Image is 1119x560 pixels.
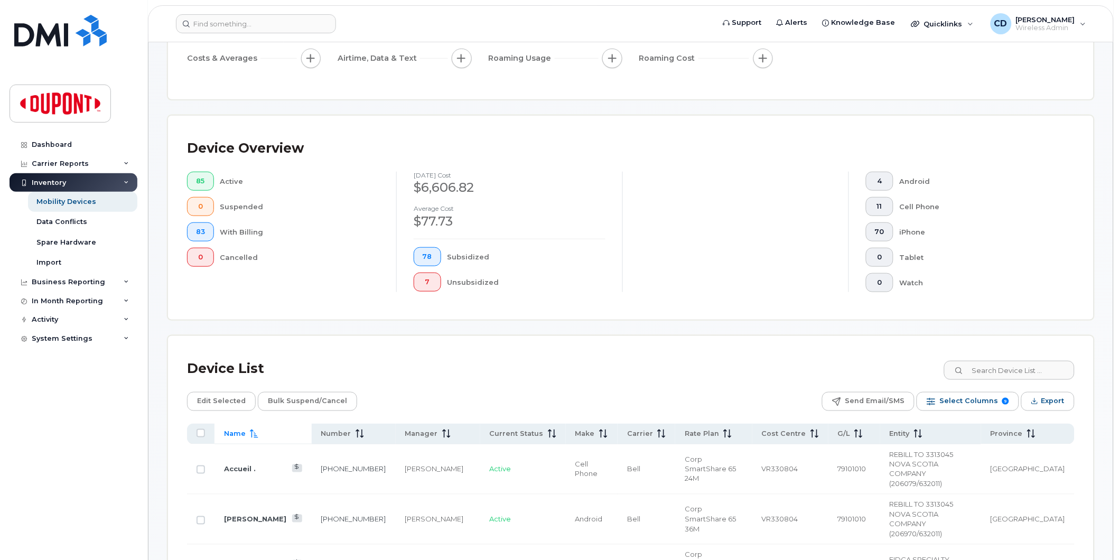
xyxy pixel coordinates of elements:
button: 4 [866,172,893,191]
input: Search Device List ... [944,361,1075,380]
span: Province [991,429,1023,438]
span: Knowledge Base [832,17,896,28]
span: Alerts [786,17,808,28]
div: Cell Phone [900,197,1058,216]
span: VR330804 [762,515,798,524]
span: CD [994,17,1008,30]
span: Number [321,429,351,438]
button: Bulk Suspend/Cancel [258,392,357,411]
span: Cost Centre [762,429,806,438]
div: Unsubsidized [447,273,606,292]
input: Find something... [176,14,336,33]
div: $6,606.82 [414,179,605,197]
button: 0 [187,248,214,267]
span: 0 [875,253,884,262]
span: Wireless Admin [1016,24,1075,32]
span: 79101010 [838,465,866,473]
span: Send Email/SMS [845,393,904,409]
div: Active [220,172,380,191]
span: Android [575,515,603,524]
button: 11 [866,197,893,216]
span: Roaming Usage [489,53,555,64]
span: VR330804 [762,465,798,473]
span: 85 [196,177,205,185]
a: [PHONE_NUMBER] [321,465,386,473]
span: [PERSON_NAME] [1016,15,1075,24]
div: Tablet [900,248,1058,267]
a: Knowledge Base [815,12,903,33]
span: Export [1041,393,1065,409]
div: Craig Duff [983,13,1094,34]
button: 83 [187,222,214,241]
span: Costs & Averages [187,53,260,64]
div: Quicklinks [904,13,981,34]
a: Alerts [769,12,815,33]
span: 9 [1002,398,1009,405]
span: [GEOGRAPHIC_DATA] [991,465,1065,473]
span: Roaming Cost [639,53,698,64]
span: Active [490,515,511,524]
div: $77.73 [414,212,605,230]
span: 0 [196,253,205,262]
span: Support [732,17,762,28]
button: Edit Selected [187,392,256,411]
span: Entity [890,429,910,438]
div: [PERSON_NAME] [405,515,471,525]
span: 79101010 [838,515,866,524]
span: 70 [875,228,884,236]
div: Suspended [220,197,380,216]
span: 4 [875,177,884,185]
span: Corp SmartShare 65 36M [685,505,736,533]
span: Quicklinks [924,20,963,28]
div: Android [900,172,1058,191]
h4: [DATE] cost [414,172,605,179]
a: View Last Bill [292,515,302,522]
span: Bulk Suspend/Cancel [268,393,347,409]
span: Name [224,429,246,438]
span: 0 [196,202,205,211]
span: 11 [875,202,884,211]
span: REBILL TO 3313045 NOVA SCOTIA COMPANY (206079/632011) [890,450,954,488]
a: [PERSON_NAME] [224,515,286,524]
div: Cancelled [220,248,380,267]
span: Carrier [627,429,653,438]
span: 0 [875,278,884,287]
span: Corp SmartShare 65 24M [685,455,736,483]
a: Accueil . [224,465,256,473]
button: 85 [187,172,214,191]
div: [PERSON_NAME] [405,464,471,474]
button: Select Columns 9 [917,392,1019,411]
div: Subsidized [447,247,606,266]
button: 70 [866,222,893,241]
span: Make [575,429,595,438]
span: Rate Plan [685,429,719,438]
span: [GEOGRAPHIC_DATA] [991,515,1065,524]
span: Bell [627,465,640,473]
a: Support [716,12,769,33]
span: 78 [423,253,432,261]
span: Manager [405,429,438,438]
button: 7 [414,273,441,292]
span: Edit Selected [197,393,246,409]
button: 0 [187,197,214,216]
span: G/L [838,429,850,438]
button: 78 [414,247,441,266]
button: Export [1021,392,1075,411]
span: 83 [196,228,205,236]
span: Cell Phone [575,460,598,479]
div: Device Overview [187,135,304,162]
span: 7 [423,278,432,286]
span: Current Status [490,429,544,438]
div: Watch [900,273,1058,292]
span: Select Columns [939,393,998,409]
span: Airtime, Data & Text [338,53,420,64]
button: 0 [866,273,893,292]
div: iPhone [900,222,1058,241]
div: Device List [187,355,264,382]
span: REBILL TO 3313045 NOVA SCOTIA COMPANY (206970/632011) [890,500,954,538]
a: [PHONE_NUMBER] [321,515,386,524]
button: 0 [866,248,893,267]
span: Bell [627,515,640,524]
span: Active [490,465,511,473]
div: With Billing [220,222,380,241]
